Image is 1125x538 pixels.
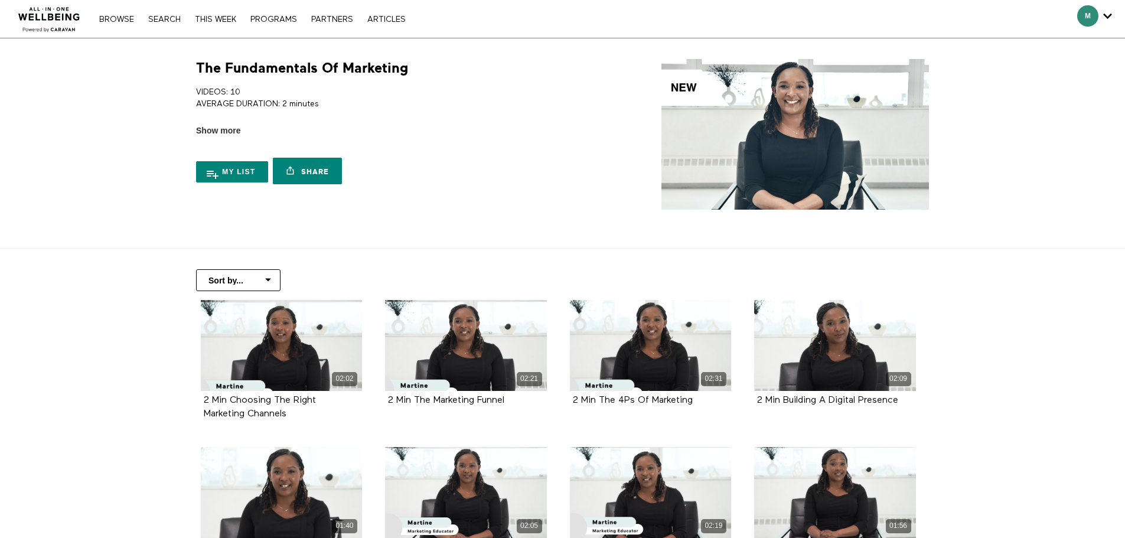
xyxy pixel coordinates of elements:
span: Show more [196,125,240,137]
a: 2 Min Understanding Your Audience 02:19 [570,447,732,538]
h1: The Fundamentals Of Marketing [196,59,408,77]
div: 01:56 [886,519,911,533]
a: 2 Min The Marketing Funnel [388,396,504,405]
a: 2 Min The 4Ps Of Marketing 02:31 [570,300,732,391]
strong: 2 Min Choosing The Right Marketing Channels [204,396,316,419]
button: My list [196,161,268,182]
a: Search [142,15,187,24]
div: 02:05 [517,519,542,533]
a: 2 Min Choosing The Right Marketing Channels 02:02 [201,300,363,391]
div: 02:21 [517,372,542,386]
div: 01:40 [332,519,357,533]
p: VIDEOS: 10 AVERAGE DURATION: 2 minutes [196,86,558,110]
div: 02:19 [701,519,726,533]
a: 2 Min The Marketing Funnel 02:21 [385,300,547,391]
div: 02:31 [701,372,726,386]
a: 2 Min Building A Digital Presence 02:09 [754,300,916,391]
nav: Primary [93,13,411,25]
img: The Fundamentals Of Marketing [661,59,929,210]
a: 2 Min Building A Digital Presence [757,396,898,405]
a: Share [273,158,341,184]
a: 2 Min The 4Ps Of Marketing [573,396,693,405]
div: 02:02 [332,372,357,386]
a: Browse [93,15,140,24]
a: THIS WEEK [189,15,242,24]
a: 2 Min Set Your Marketing Goals 02:05 [385,447,547,538]
a: PARTNERS [305,15,359,24]
a: 2 Min Choosing The Right Marketing Channels [204,396,316,418]
a: 2 Min Why Branding Matters 01:40 [201,447,363,538]
a: PROGRAMS [244,15,303,24]
a: 2 Min Storytelling In Marketing 01:56 [754,447,916,538]
div: 02:09 [886,372,911,386]
a: ARTICLES [361,15,412,24]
